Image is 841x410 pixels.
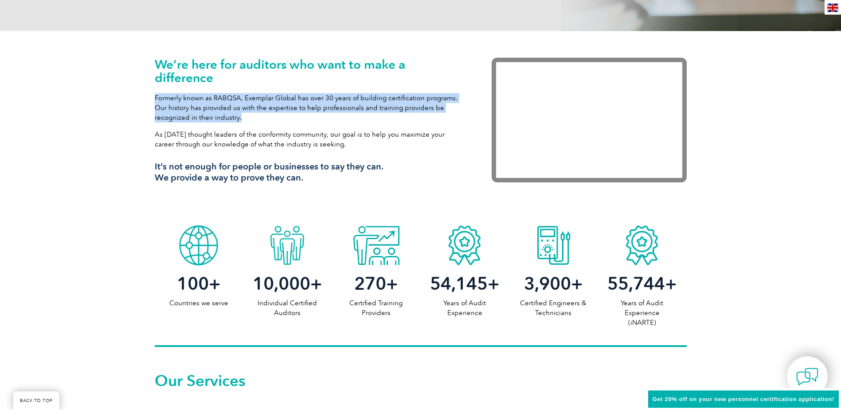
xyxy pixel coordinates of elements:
[243,298,332,318] p: Individual Certified Auditors
[598,276,686,291] h2: +
[155,276,243,291] h2: +
[607,273,665,294] span: 55,744
[243,276,332,291] h2: +
[155,130,465,149] p: As [DATE] thought leaders of the conformity community, our goal is to help you maximize your care...
[155,374,687,388] h2: Our Services
[827,4,838,12] img: en
[509,298,598,318] p: Certified Engineers & Technicians
[155,298,243,308] p: Countries we serve
[354,273,386,294] span: 270
[155,93,465,122] p: Formerly known as RABQSA, Exemplar Global has over 30 years of building certification programs. O...
[430,273,488,294] span: 54,145
[598,298,686,327] p: Years of Audit Experience (iNARTE)
[653,396,834,402] span: Get 20% off on your new personnel certification application!
[155,161,465,183] h3: It’s not enough for people or businesses to say they can. We provide a way to prove they can.
[177,273,209,294] span: 100
[509,276,598,291] h2: +
[332,298,420,318] p: Certified Training Providers
[155,58,465,84] h1: We’re here for auditors who want to make a difference
[524,273,571,294] span: 3,900
[13,391,59,410] a: BACK TO TOP
[420,276,509,291] h2: +
[796,366,818,388] img: contact-chat.png
[253,273,310,294] span: 10,000
[492,58,687,182] iframe: Exemplar Global: Working together to make a difference
[420,298,509,318] p: Years of Audit Experience
[332,276,420,291] h2: +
